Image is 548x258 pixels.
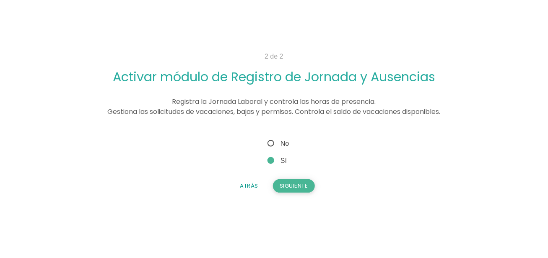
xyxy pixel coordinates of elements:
[82,70,466,84] h2: Activar módulo de Registro de Jornada y Ausencias
[107,97,440,116] span: Registra la Jornada Laboral y controla las horas de presencia. Gestiona las solicitudes de vacaci...
[273,179,315,193] button: Siguiente
[266,138,289,149] span: No
[233,179,265,193] button: Atrás
[82,52,466,62] p: 2 de 2
[266,155,287,166] span: Sí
